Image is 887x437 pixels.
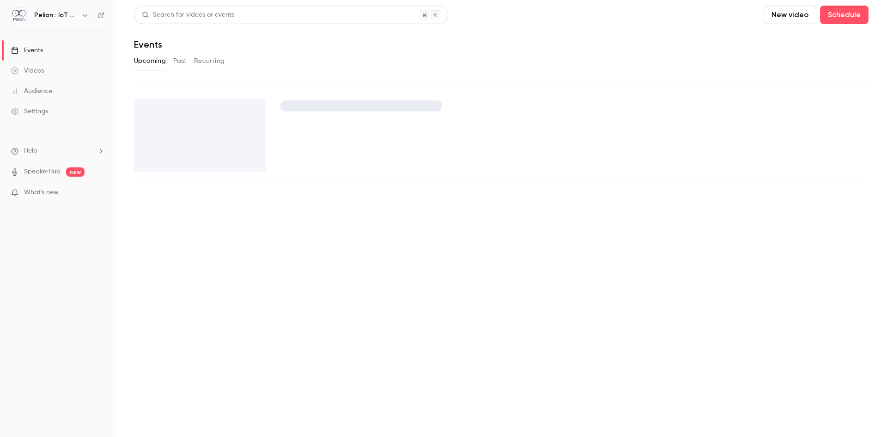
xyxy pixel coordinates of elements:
a: SpeakerHub [24,167,61,177]
div: Settings [11,107,48,116]
button: Upcoming [134,54,166,68]
h1: Events [134,39,162,50]
button: Schedule [820,6,869,24]
div: Events [11,46,43,55]
div: Audience [11,86,52,96]
span: Help [24,146,37,156]
li: help-dropdown-opener [11,146,104,156]
img: Pelion : IoT Connectivity Made Effortless [12,8,26,23]
button: New video [764,6,816,24]
span: new [66,167,85,177]
div: Videos [11,66,44,75]
h6: Pelion : IoT Connectivity Made Effortless [34,11,78,20]
div: Search for videos or events [142,10,234,20]
span: What's new [24,188,59,197]
button: Recurring [194,54,225,68]
button: Past [173,54,187,68]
